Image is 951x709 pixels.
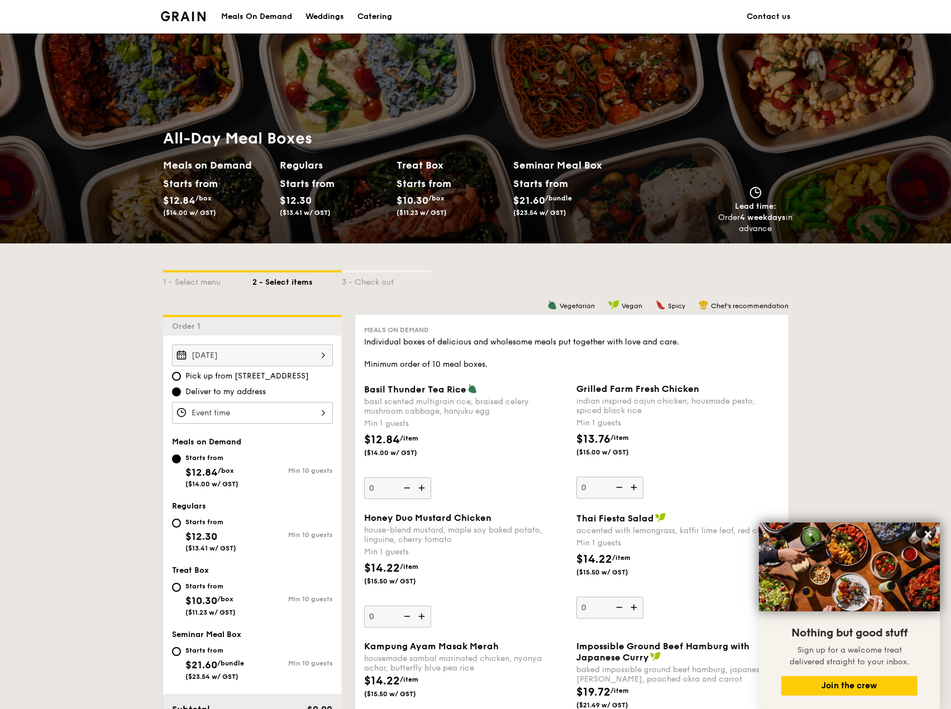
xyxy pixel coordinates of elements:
span: Order 1 [172,322,205,331]
span: Treat Box [172,566,209,575]
button: Join the crew [781,676,917,696]
div: 3 - Check out [342,272,431,288]
span: ($15.50 w/ GST) [364,689,440,698]
span: $12.84 [163,194,195,207]
img: icon-reduce.1d2dbef1.svg [398,477,414,499]
span: Impossible Ground Beef Hamburg with Japanese Curry [576,641,749,663]
input: Deliver to my address [172,387,181,396]
span: Meals on Demand [364,326,429,334]
span: ($15.00 w/ GST) [576,448,652,457]
span: Spicy [668,302,685,310]
input: Starts from$12.30($13.41 w/ GST)Min 10 guests [172,519,181,528]
div: Starts from [185,453,238,462]
img: icon-chef-hat.a58ddaea.svg [699,300,709,310]
span: Vegetarian [560,302,595,310]
strong: 4 weekdays [740,213,786,222]
h2: Treat Box [396,157,504,173]
span: /item [610,434,629,442]
div: 1 - Select menu [163,272,252,288]
h2: Seminar Meal Box [513,157,630,173]
h1: All-Day Meal Boxes [163,128,630,148]
div: Starts from [185,518,236,526]
span: ($11.23 w/ GST) [185,609,236,616]
span: $12.84 [185,466,218,478]
div: 2 - Select items [252,272,342,288]
div: Min 1 guests [576,538,780,549]
span: /box [217,595,233,603]
img: icon-add.58712e84.svg [414,477,431,499]
span: $12.30 [185,530,217,543]
input: Thai Fiesta Saladaccented with lemongrass, kaffir lime leaf, red chilliMin 1 guests$14.22/item($1... [576,597,643,619]
span: Meals on Demand [172,437,241,447]
input: Starts from$21.60/bundle($23.54 w/ GST)Min 10 guests [172,647,181,656]
span: ($13.41 w/ GST) [280,209,331,217]
span: /item [400,563,418,571]
span: ($23.54 w/ GST) [185,673,238,681]
span: /item [610,687,629,694]
div: Min 1 guests [364,547,567,558]
div: Starts from [185,582,236,591]
img: icon-vegan.f8ff3823.svg [655,512,666,523]
input: Honey Duo Mustard Chickenhouse-blend mustard, maple soy baked potato, linguine, cherry tomatoMin ... [364,606,431,627]
img: icon-clock.2db775ea.svg [747,186,764,199]
input: Event date [172,344,333,366]
span: Lead time: [735,202,776,211]
img: DSC07876-Edit02-Large.jpeg [759,523,940,611]
input: Grilled Farm Fresh Chickenindian inspired cajun chicken, housmade pesto, spiced black riceMin 1 g... [576,477,643,499]
span: ($14.00 w/ GST) [185,480,238,488]
div: Min 10 guests [252,659,333,667]
span: Pick up from [STREET_ADDRESS] [185,371,309,382]
img: icon-reduce.1d2dbef1.svg [398,606,414,627]
div: Starts from [185,646,244,655]
button: Close [919,525,937,543]
div: Starts from [396,175,446,192]
span: ($15.50 w/ GST) [364,577,440,586]
span: Honey Duo Mustard Chicken [364,512,491,523]
span: $10.30 [396,194,428,207]
span: $21.60 [513,194,545,207]
span: $10.30 [185,595,217,607]
h2: Regulars [280,157,388,173]
div: Min 1 guests [364,418,567,429]
span: Thai Fiesta Salad [576,513,654,524]
input: Starts from$10.30/box($11.23 w/ GST)Min 10 guests [172,583,181,592]
span: Chef's recommendation [711,302,788,310]
img: icon-add.58712e84.svg [627,477,643,498]
span: $14.22 [364,674,400,688]
span: $19.72 [576,686,610,699]
span: ($23.54 w/ GST) [513,209,566,217]
img: icon-spicy.37a8142b.svg [656,300,666,310]
span: Regulars [172,501,206,511]
span: /box [428,194,445,202]
span: Grilled Farm Fresh Chicken [576,384,699,394]
h2: Meals on Demand [163,157,271,173]
div: Starts from [163,175,213,192]
div: Min 10 guests [252,595,333,603]
span: $14.22 [576,553,612,566]
img: icon-add.58712e84.svg [414,606,431,627]
span: /item [400,434,418,442]
div: baked impossible ground beef hamburg, japanese [PERSON_NAME], poached okra and carrot [576,665,780,684]
span: /item [400,676,418,683]
img: Grain [161,11,206,21]
div: Min 1 guests [576,418,780,429]
span: $13.76 [576,433,610,446]
img: icon-vegan.f8ff3823.svg [608,300,619,310]
span: $12.84 [364,433,400,447]
span: /item [612,554,630,562]
img: icon-reduce.1d2dbef1.svg [610,477,627,498]
span: /bundle [545,194,572,202]
span: /bundle [217,659,244,667]
div: house-blend mustard, maple soy baked potato, linguine, cherry tomato [364,525,567,544]
img: icon-vegetarian.fe4039eb.svg [547,300,557,310]
img: icon-add.58712e84.svg [627,597,643,618]
input: Pick up from [STREET_ADDRESS] [172,372,181,381]
div: Individual boxes of delicious and wholesome meals put together with love and care. Minimum order ... [364,337,780,370]
span: Kampung Ayam Masak Merah [364,641,499,651]
span: Seminar Meal Box [172,630,241,639]
span: ($15.50 w/ GST) [576,568,652,577]
span: $12.30 [280,194,312,207]
div: Starts from [280,175,329,192]
div: Min 10 guests [252,467,333,475]
img: icon-reduce.1d2dbef1.svg [610,597,627,618]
